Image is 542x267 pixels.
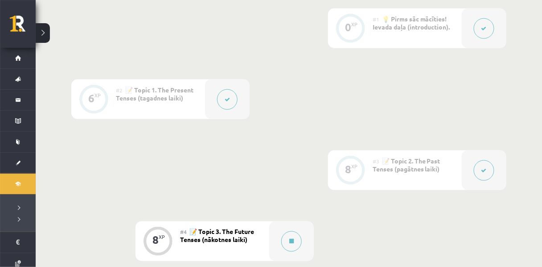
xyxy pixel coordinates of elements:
[180,228,254,244] span: 📝 Topic 3. The Future Tenses (nākotnes laiki)
[351,22,357,27] div: XP
[180,229,187,236] span: #4
[152,236,159,244] div: 8
[88,94,94,102] div: 6
[116,86,193,102] span: 📝 Topic 1. The Present Tenses (tagadnes laiki)
[351,164,357,169] div: XP
[116,87,123,94] span: #2
[373,158,379,165] span: #3
[373,157,440,173] span: 📝 Topic 2. The Past Tenses (pagātnes laiki)
[10,16,36,38] a: Rīgas 1. Tālmācības vidusskola
[373,15,450,31] span: 💡 Pirms sāc mācīties! Ievada daļa (introduction).
[159,235,165,240] div: XP
[373,16,379,23] span: #1
[345,165,351,173] div: 8
[94,93,101,98] div: XP
[345,23,351,31] div: 0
